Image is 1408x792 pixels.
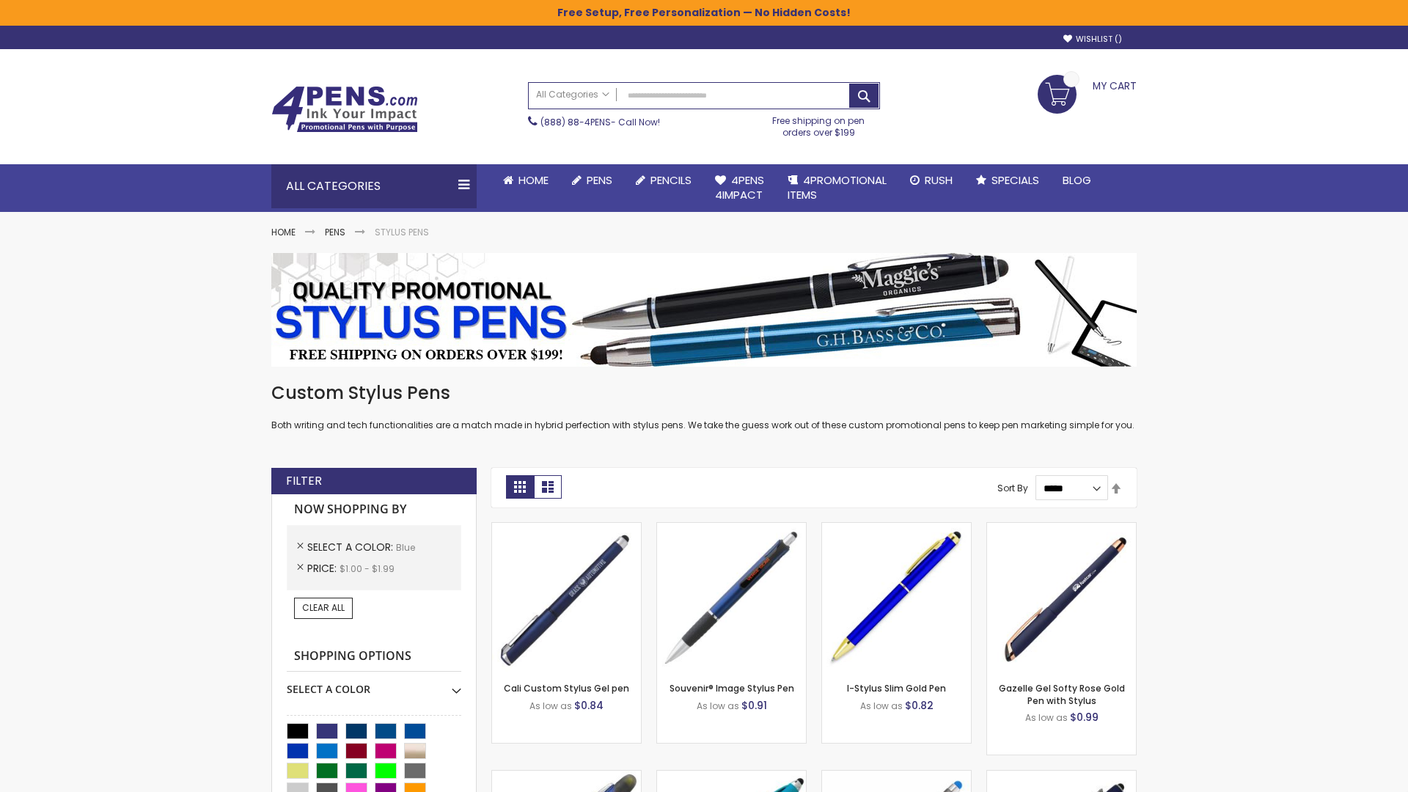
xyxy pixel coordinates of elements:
[271,381,1137,405] h1: Custom Stylus Pens
[294,598,353,618] a: Clear All
[1063,172,1091,188] span: Blog
[287,494,461,525] strong: Now Shopping by
[271,86,418,133] img: 4Pens Custom Pens and Promotional Products
[715,172,764,202] span: 4Pens 4impact
[287,672,461,697] div: Select A Color
[788,172,887,202] span: 4PROMOTIONAL ITEMS
[492,523,641,672] img: Cali Custom Stylus Gel pen-Blue
[822,523,971,672] img: I-Stylus Slim Gold-Blue
[703,164,776,212] a: 4Pens4impact
[758,109,881,139] div: Free shipping on pen orders over $199
[504,682,629,694] a: Cali Custom Stylus Gel pen
[987,522,1136,535] a: Gazelle Gel Softy Rose Gold Pen with Stylus-Blue
[302,601,345,614] span: Clear All
[905,698,934,713] span: $0.82
[307,540,396,554] span: Select A Color
[657,770,806,782] a: Neon Stylus Highlighter-Pen Combo-Blue
[860,700,903,712] span: As low as
[1070,710,1099,725] span: $0.99
[271,381,1137,432] div: Both writing and tech functionalities are a match made in hybrid perfection with stylus pens. We ...
[898,164,964,197] a: Rush
[271,164,477,208] div: All Categories
[741,698,767,713] span: $0.91
[492,522,641,535] a: Cali Custom Stylus Gel pen-Blue
[1051,164,1103,197] a: Blog
[536,89,609,100] span: All Categories
[529,83,617,107] a: All Categories
[375,226,429,238] strong: Stylus Pens
[287,641,461,672] strong: Shopping Options
[325,226,345,238] a: Pens
[987,770,1136,782] a: Custom Soft Touch® Metal Pens with Stylus-Blue
[670,682,794,694] a: Souvenir® Image Stylus Pen
[822,770,971,782] a: Islander Softy Gel with Stylus - ColorJet Imprint-Blue
[987,523,1136,672] img: Gazelle Gel Softy Rose Gold Pen with Stylus-Blue
[491,164,560,197] a: Home
[1063,34,1122,45] a: Wishlist
[492,770,641,782] a: Souvenir® Jalan Highlighter Stylus Pen Combo-Blue
[540,116,611,128] a: (888) 88-4PENS
[340,562,395,575] span: $1.00 - $1.99
[574,698,604,713] span: $0.84
[587,172,612,188] span: Pens
[307,561,340,576] span: Price
[286,473,322,489] strong: Filter
[560,164,624,197] a: Pens
[396,541,415,554] span: Blue
[999,682,1125,706] a: Gazelle Gel Softy Rose Gold Pen with Stylus
[925,172,953,188] span: Rush
[657,523,806,672] img: Souvenir® Image Stylus Pen-Blue
[847,682,946,694] a: I-Stylus Slim Gold Pen
[822,522,971,535] a: I-Stylus Slim Gold-Blue
[657,522,806,535] a: Souvenir® Image Stylus Pen-Blue
[271,253,1137,367] img: Stylus Pens
[776,164,898,212] a: 4PROMOTIONALITEMS
[271,226,296,238] a: Home
[529,700,572,712] span: As low as
[997,482,1028,494] label: Sort By
[624,164,703,197] a: Pencils
[1025,711,1068,724] span: As low as
[650,172,692,188] span: Pencils
[697,700,739,712] span: As low as
[506,475,534,499] strong: Grid
[991,172,1039,188] span: Specials
[964,164,1051,197] a: Specials
[518,172,549,188] span: Home
[540,116,660,128] span: - Call Now!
